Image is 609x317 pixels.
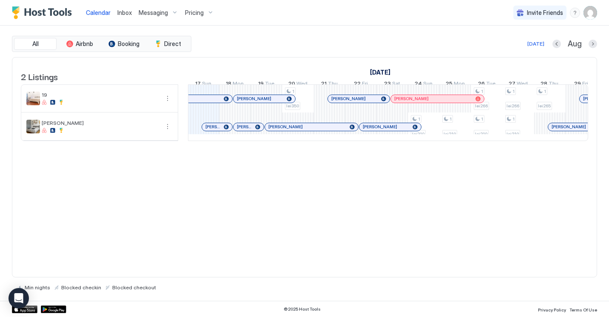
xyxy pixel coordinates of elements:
span: 17 [195,80,201,89]
span: Aug [568,39,582,49]
a: Host Tools Logo [12,6,76,19]
span: 28 [541,80,547,89]
button: More options [162,93,173,104]
div: listing image [26,120,40,133]
button: Previous month [552,40,561,48]
span: Sun [423,80,433,89]
a: Inbox [117,8,132,17]
span: [PERSON_NAME] [331,96,366,101]
button: More options [162,121,173,132]
a: Privacy Policy [538,305,566,314]
span: Messaging [139,9,168,17]
a: August 19, 2025 [256,78,276,91]
a: August 23, 2025 [382,78,402,91]
span: Fri [582,80,588,89]
span: 1 [512,116,515,122]
span: lei266 [507,103,519,109]
button: Direct [147,38,189,50]
span: lei350 [286,103,299,109]
button: Next month [589,40,597,48]
span: Direct [164,40,181,48]
span: Invite Friends [527,9,563,17]
div: User profile [583,6,597,20]
span: Sat [392,80,400,89]
a: August 26, 2025 [476,78,498,91]
a: August 22, 2025 [352,78,370,91]
span: 1 [450,116,452,122]
span: Thu [549,80,558,89]
span: Fri [362,80,368,89]
a: App Store [12,305,37,313]
span: Calendar [86,9,111,16]
span: Mon [233,80,244,89]
span: [PERSON_NAME] [363,124,397,130]
a: August 27, 2025 [507,78,530,91]
a: Google Play Store [41,305,66,313]
span: Airbnb [76,40,93,48]
span: [PERSON_NAME] [552,124,586,130]
a: August 21, 2025 [319,78,340,91]
a: August 25, 2025 [444,78,467,91]
span: Tue [486,80,495,89]
span: Tue [265,80,274,89]
span: lei210 [444,131,456,137]
span: Pricing [185,9,204,17]
span: 18 [226,80,231,89]
span: Thu [328,80,338,89]
div: menu [570,8,580,18]
span: [PERSON_NAME] [205,124,220,130]
span: Blocked checkout [112,284,156,291]
a: Calendar [86,8,111,17]
span: 27 [509,80,515,89]
button: Booking [102,38,145,50]
span: lei210 [475,131,487,137]
span: 29 [574,80,581,89]
span: 26 [478,80,485,89]
span: Blocked checkin [61,284,101,291]
span: 1 [481,89,483,94]
a: August 18, 2025 [224,78,246,91]
span: [PERSON_NAME] [237,124,252,130]
span: 19 [42,92,159,98]
span: lei265 [538,103,551,109]
span: Wed [517,80,528,89]
div: menu [162,93,173,104]
span: Booking [118,40,139,48]
span: 21 [321,80,327,89]
button: All [14,38,57,50]
span: 1 [481,116,483,122]
span: [PERSON_NAME] [42,120,159,126]
a: Terms Of Use [569,305,597,314]
span: 2 Listings [21,70,58,83]
a: August 17, 2025 [193,78,213,91]
div: [DATE] [527,40,544,48]
span: 23 [384,80,391,89]
span: Wed [296,80,307,89]
span: [PERSON_NAME] [237,96,271,101]
button: [DATE] [526,39,546,49]
span: 25 [446,80,452,89]
span: Terms Of Use [569,307,597,312]
span: lei210 [412,131,424,137]
span: Inbox [117,9,132,16]
span: 20 [288,80,295,89]
span: lei266 [475,103,488,109]
a: August 29, 2025 [572,78,590,91]
span: © 2025 Host Tools [284,306,321,312]
span: 1 [512,89,515,94]
span: Mon [454,80,465,89]
span: [PERSON_NAME] [394,96,429,101]
div: tab-group [12,36,191,52]
span: 1 [292,89,294,94]
span: Privacy Policy [538,307,566,312]
span: lei210 [507,131,519,137]
span: [PERSON_NAME] [268,124,303,130]
span: Min nights [25,284,50,291]
div: menu [162,121,173,132]
div: listing image [26,92,40,105]
a: August 20, 2025 [286,78,310,91]
a: August 24, 2025 [413,78,435,91]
